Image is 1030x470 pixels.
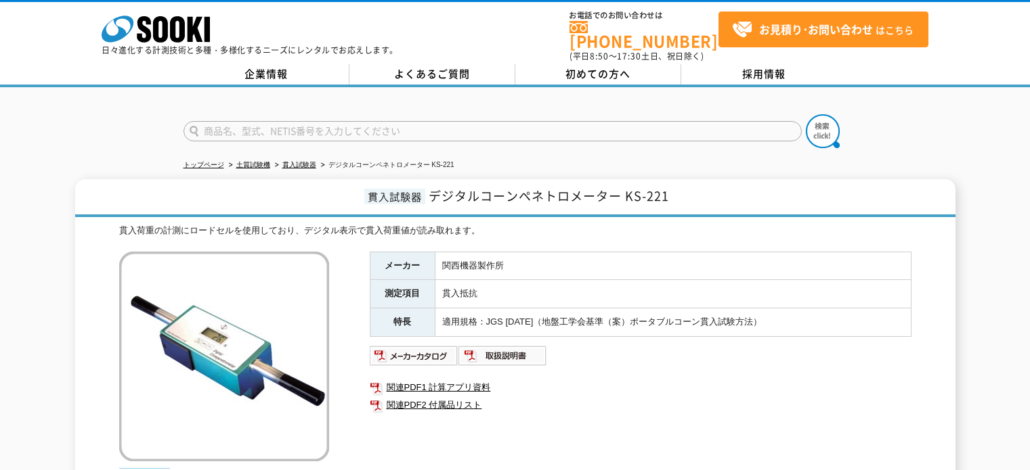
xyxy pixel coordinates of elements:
[718,11,928,47] a: お見積り･お問い合わせはこちら
[435,252,911,280] td: 関西機器製作所
[806,114,840,148] img: btn_search.png
[370,280,435,308] th: 測定項目
[681,64,847,85] a: 採用情報
[565,66,630,81] span: 初めての方へ
[184,64,349,85] a: 企業情報
[570,11,718,20] span: お電話でのお問い合わせは
[364,189,425,204] span: 貫入試験器
[236,161,270,168] a: 土質試験機
[119,252,329,461] img: デジタルコーンペネトロメーター KS-221
[370,354,458,364] a: メーカーカタログ
[370,396,911,414] a: 関連PDF2 付属品リスト
[429,187,669,205] span: デジタルコーンペネトロメーター KS-221
[102,46,398,54] p: 日々進化する計測技術と多種・多様化するニーズにレンタルでお応えします。
[282,161,316,168] a: 貫入試験器
[370,252,435,280] th: メーカー
[458,354,547,364] a: 取扱説明書
[570,50,704,62] span: (平日 ～ 土日、祝日除く)
[435,308,911,337] td: 適用規格：JGS [DATE]（地盤工学会基準（案）ポータブルコーン貫入試験方法）
[349,64,515,85] a: よくあるご質問
[184,161,224,168] a: トップページ
[732,20,914,40] span: はこちら
[590,50,609,62] span: 8:50
[570,21,718,49] a: [PHONE_NUMBER]
[370,379,911,396] a: 関連PDF1 計算アプリ資料
[184,121,802,141] input: 商品名、型式、NETIS番号を入力してください
[370,345,458,367] img: メーカーカタログ
[119,224,911,238] div: 貫入荷重の計測にロードセルを使用しており、デジタル表示で貫入荷重値が読み取れます。
[515,64,681,85] a: 初めての方へ
[759,21,873,37] strong: お見積り･お問い合わせ
[458,345,547,367] img: 取扱説明書
[435,280,911,308] td: 貫入抵抗
[370,308,435,337] th: 特長
[318,158,454,172] li: デジタルコーンペネトロメーター KS-221
[617,50,641,62] span: 17:30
